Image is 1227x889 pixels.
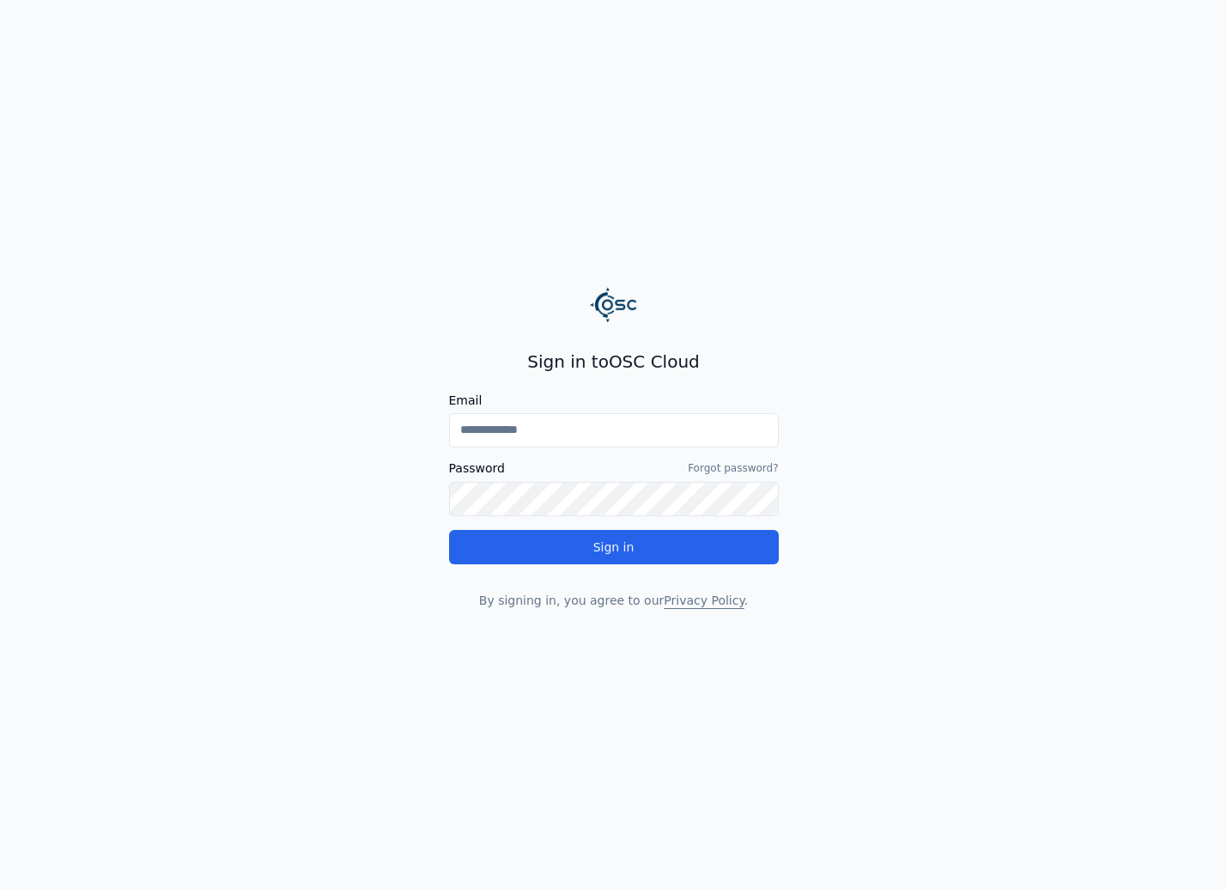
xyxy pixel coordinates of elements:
[449,462,505,474] label: Password
[664,594,744,607] a: Privacy Policy
[590,281,638,329] img: Logo
[449,592,779,609] p: By signing in, you agree to our .
[449,394,779,406] label: Email
[688,461,778,475] a: Forgot password?
[449,530,779,564] button: Sign in
[449,350,779,374] h2: Sign in to OSC Cloud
